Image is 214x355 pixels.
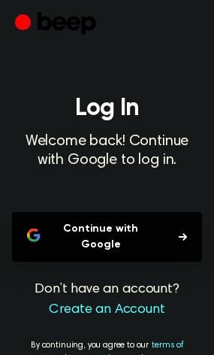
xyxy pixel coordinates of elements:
button: Continue with Google [12,212,202,262]
p: Welcome back! Continue with Google to log in. [12,132,202,170]
h1: Log In [12,96,202,120]
a: Create an Account [15,300,199,320]
p: Don’t have an account? [12,280,202,320]
a: Beep [15,10,100,39]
